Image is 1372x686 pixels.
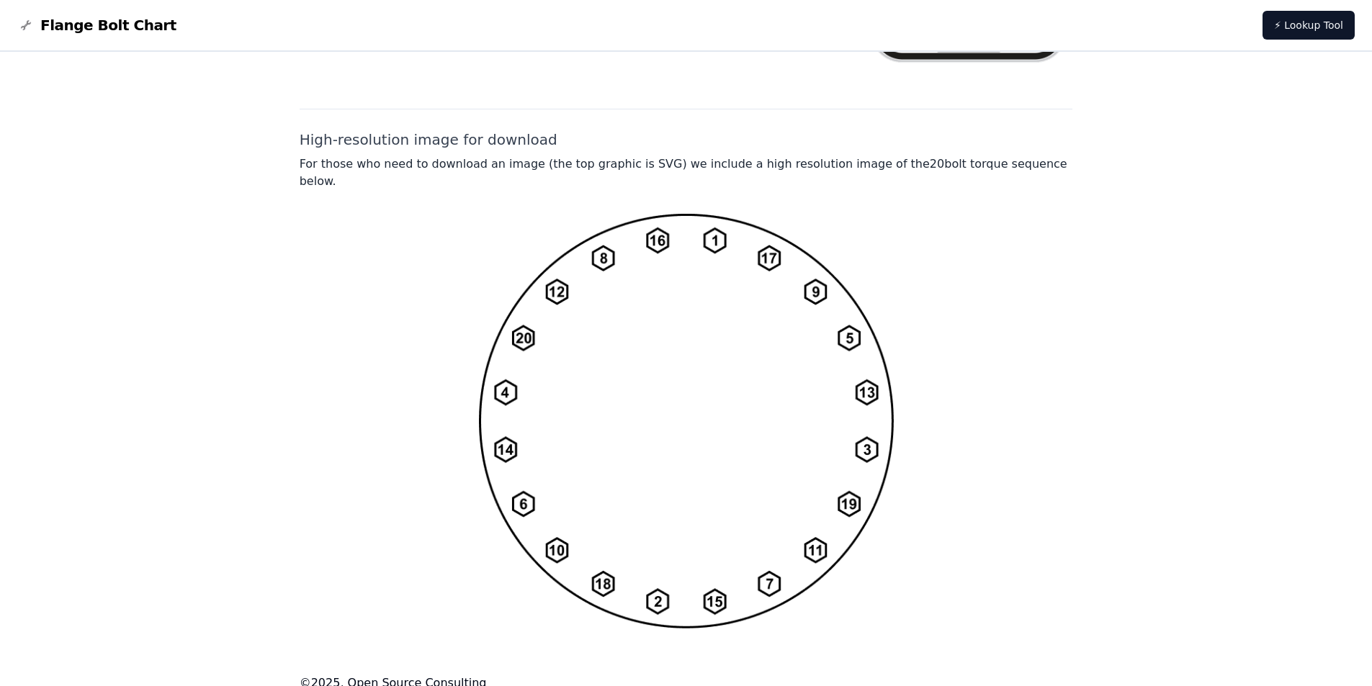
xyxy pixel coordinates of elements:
[17,17,35,34] img: Flange Bolt Chart Logo
[17,15,176,35] a: Flange Bolt Chart LogoFlange Bolt Chart
[479,213,894,628] img: 20 bolt torque pattern
[40,15,176,35] span: Flange Bolt Chart
[300,130,1073,150] h2: High-resolution image for download
[300,155,1073,190] p: For those who need to download an image (the top graphic is SVG) we include a high resolution ima...
[1263,11,1355,40] a: ⚡ Lookup Tool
